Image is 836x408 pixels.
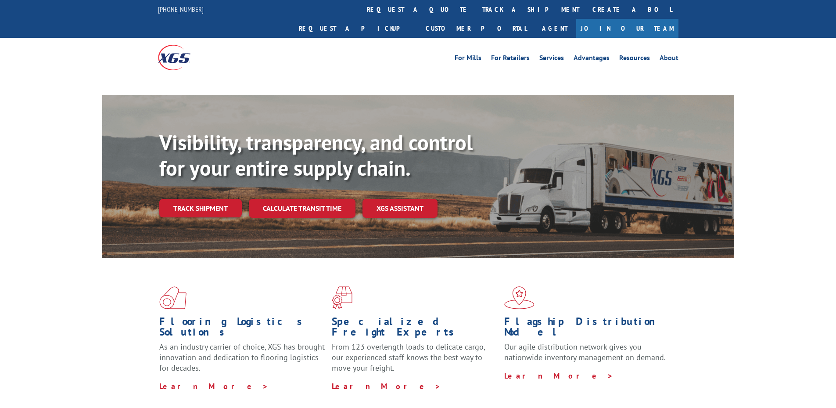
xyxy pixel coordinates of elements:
[332,316,498,342] h1: Specialized Freight Experts
[362,199,438,218] a: XGS ASSISTANT
[455,54,481,64] a: For Mills
[292,19,419,38] a: Request a pickup
[576,19,678,38] a: Join Our Team
[504,371,614,381] a: Learn More >
[159,286,187,309] img: xgs-icon-total-supply-chain-intelligence-red
[539,54,564,64] a: Services
[158,5,204,14] a: [PHONE_NUMBER]
[574,54,610,64] a: Advantages
[660,54,678,64] a: About
[504,316,670,342] h1: Flagship Distribution Model
[491,54,530,64] a: For Retailers
[159,129,473,181] b: Visibility, transparency, and control for your entire supply chain.
[504,342,666,362] span: Our agile distribution network gives you nationwide inventory management on demand.
[159,342,325,373] span: As an industry carrier of choice, XGS has brought innovation and dedication to flooring logistics...
[332,381,441,391] a: Learn More >
[249,199,355,218] a: Calculate transit time
[533,19,576,38] a: Agent
[332,342,498,381] p: From 123 overlength loads to delicate cargo, our experienced staff knows the best way to move you...
[332,286,352,309] img: xgs-icon-focused-on-flooring-red
[504,286,535,309] img: xgs-icon-flagship-distribution-model-red
[159,316,325,342] h1: Flooring Logistics Solutions
[159,381,269,391] a: Learn More >
[619,54,650,64] a: Resources
[419,19,533,38] a: Customer Portal
[159,199,242,217] a: Track shipment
